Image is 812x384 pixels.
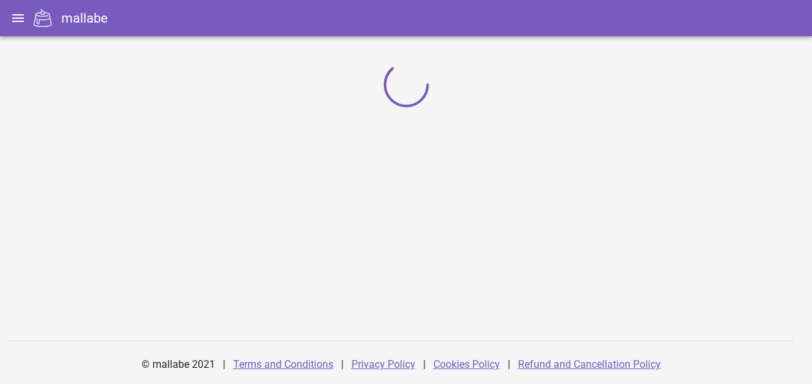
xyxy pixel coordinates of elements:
a: Terms and Conditions [233,358,333,370]
a: Cookies Policy [433,358,500,370]
div: © mallabe 2021 [134,349,223,380]
a: Privacy Policy [351,358,415,370]
div: | [223,349,225,380]
div: mallabe [61,8,108,28]
div: | [508,349,510,380]
a: Refund and Cancellation Policy [518,358,661,370]
div: | [423,349,426,380]
div: | [341,349,344,380]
